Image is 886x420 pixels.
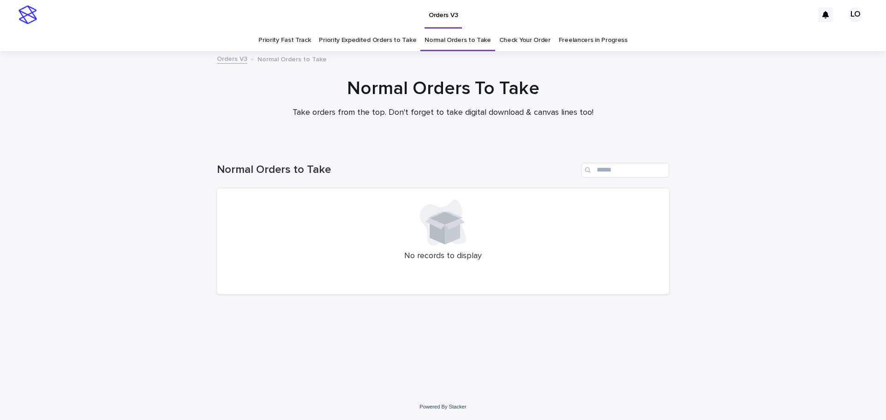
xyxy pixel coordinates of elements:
[217,77,669,100] h1: Normal Orders To Take
[499,30,551,51] a: Check Your Order
[258,108,628,118] p: Take orders from the top. Don't forget to take digital download & canvas lines too!
[581,163,669,177] input: Search
[217,163,578,177] h1: Normal Orders to Take
[257,53,327,64] p: Normal Orders to Take
[258,30,311,51] a: Priority Fast Track
[559,30,628,51] a: Freelancers in Progress
[425,30,491,51] a: Normal Orders to Take
[217,53,247,64] a: Orders V3
[228,251,658,261] p: No records to display
[18,6,37,24] img: stacker-logo-s-only.png
[848,7,863,22] div: LO
[319,30,416,51] a: Priority Expedited Orders to Take
[419,404,466,409] a: Powered By Stacker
